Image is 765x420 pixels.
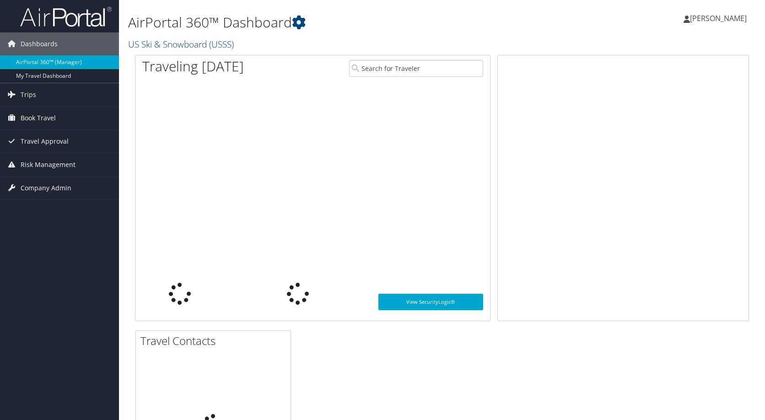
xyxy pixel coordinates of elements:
[128,13,547,32] h1: AirPortal 360™ Dashboard
[684,5,756,32] a: [PERSON_NAME]
[21,107,56,129] span: Book Travel
[21,83,36,106] span: Trips
[690,13,747,23] span: [PERSON_NAME]
[21,177,71,199] span: Company Admin
[142,57,244,76] h1: Traveling [DATE]
[20,6,112,27] img: airportal-logo.png
[21,32,58,55] span: Dashboards
[378,294,483,310] a: View SecurityLogic®
[140,333,291,349] h2: Travel Contacts
[349,60,483,77] input: Search for Traveler
[21,153,75,176] span: Risk Management
[21,130,69,153] span: Travel Approval
[128,38,236,50] a: US Ski & Snowboard (USSS)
